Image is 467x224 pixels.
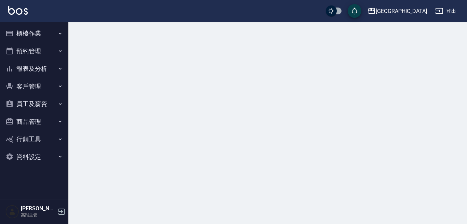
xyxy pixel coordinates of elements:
[3,60,66,78] button: 報表及分析
[8,6,28,15] img: Logo
[3,148,66,166] button: 資料設定
[365,4,430,18] button: [GEOGRAPHIC_DATA]
[21,212,56,218] p: 高階主管
[348,4,361,18] button: save
[3,130,66,148] button: 行銷工具
[3,113,66,131] button: 商品管理
[3,95,66,113] button: 員工及薪資
[5,205,19,219] img: Person
[3,78,66,95] button: 客戶管理
[21,205,56,212] h5: [PERSON_NAME]
[3,42,66,60] button: 預約管理
[432,5,459,17] button: 登出
[3,25,66,42] button: 櫃檯作業
[376,7,427,15] div: [GEOGRAPHIC_DATA]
